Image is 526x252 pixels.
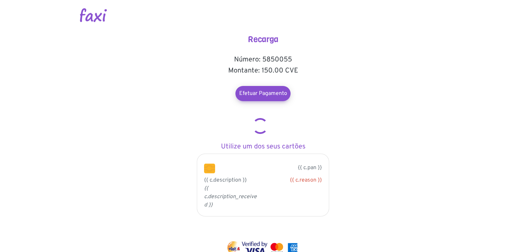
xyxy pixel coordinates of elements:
h5: Número: 5850055 [194,56,332,64]
h5: Montante: 150.00 CVE [194,67,332,75]
h4: Recarga [194,35,332,45]
div: {{ c.reason }} [268,176,322,184]
i: {{ c.description_received }} [204,185,257,209]
h5: Utilize um dos seus cartões [194,143,332,151]
span: {{ c.description }} [204,177,247,184]
img: chip.png [204,164,215,173]
a: Efetuar Pagamento [235,86,291,101]
p: {{ c.pan }} [225,164,322,172]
